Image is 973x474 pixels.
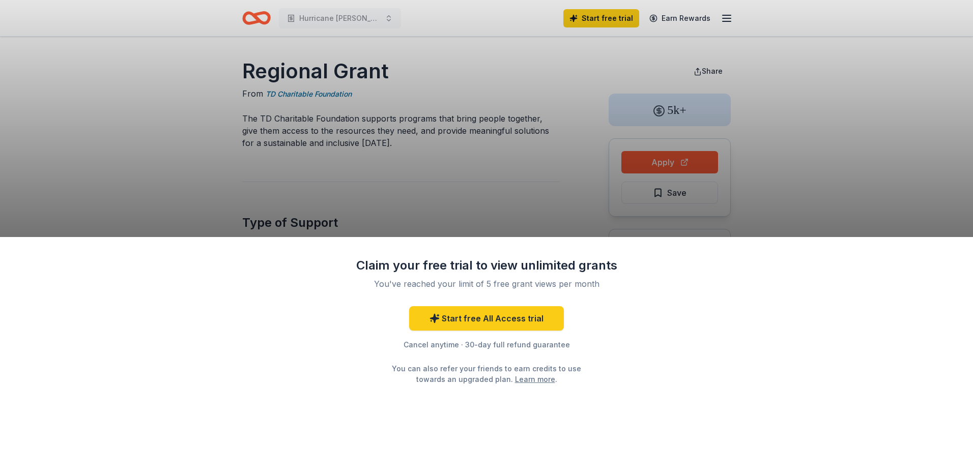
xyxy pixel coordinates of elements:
[409,306,564,331] a: Start free All Access trial
[515,374,555,384] a: Learn more
[354,257,619,274] div: Claim your free trial to view unlimited grants
[383,363,590,384] div: You can also refer your friends to earn credits to use towards an upgraded plan. .
[366,278,607,290] div: You've reached your limit of 5 free grant views per month
[354,339,619,351] div: Cancel anytime · 30-day full refund guarantee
